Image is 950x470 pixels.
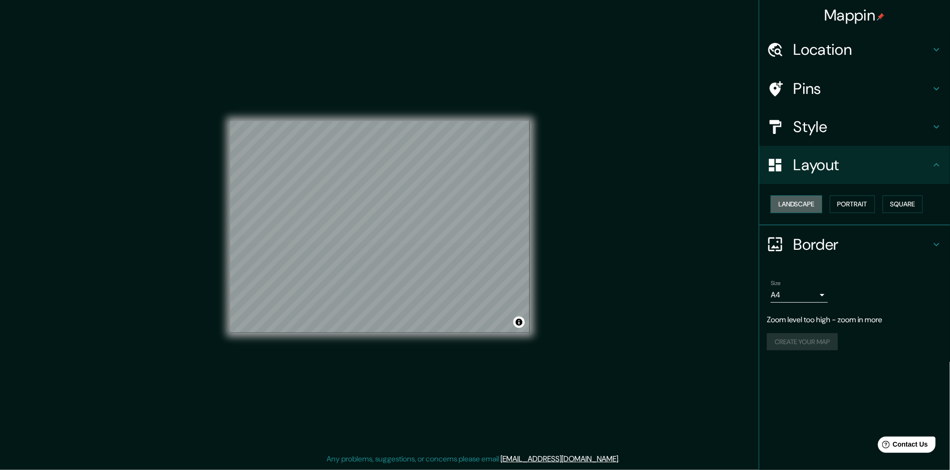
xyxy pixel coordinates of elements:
[620,453,622,465] div: .
[771,287,828,303] div: A4
[759,225,950,264] div: Border
[759,31,950,69] div: Location
[794,79,931,98] h4: Pins
[794,117,931,136] h4: Style
[327,453,620,465] p: Any problems, suggestions, or concerns please email .
[794,40,931,59] h4: Location
[825,6,885,25] h4: Mappin
[513,317,525,328] button: Toggle attribution
[771,279,781,287] label: Size
[759,70,950,108] div: Pins
[830,195,875,213] button: Portrait
[865,433,940,460] iframe: Help widget launcher
[501,454,619,464] a: [EMAIL_ADDRESS][DOMAIN_NAME]
[877,13,885,20] img: pin-icon.png
[883,195,923,213] button: Square
[230,121,530,333] canvas: Map
[759,146,950,184] div: Layout
[622,453,623,465] div: .
[794,155,931,174] h4: Layout
[771,195,822,213] button: Landscape
[759,108,950,146] div: Style
[767,314,942,326] p: Zoom level too high - zoom in more
[794,235,931,254] h4: Border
